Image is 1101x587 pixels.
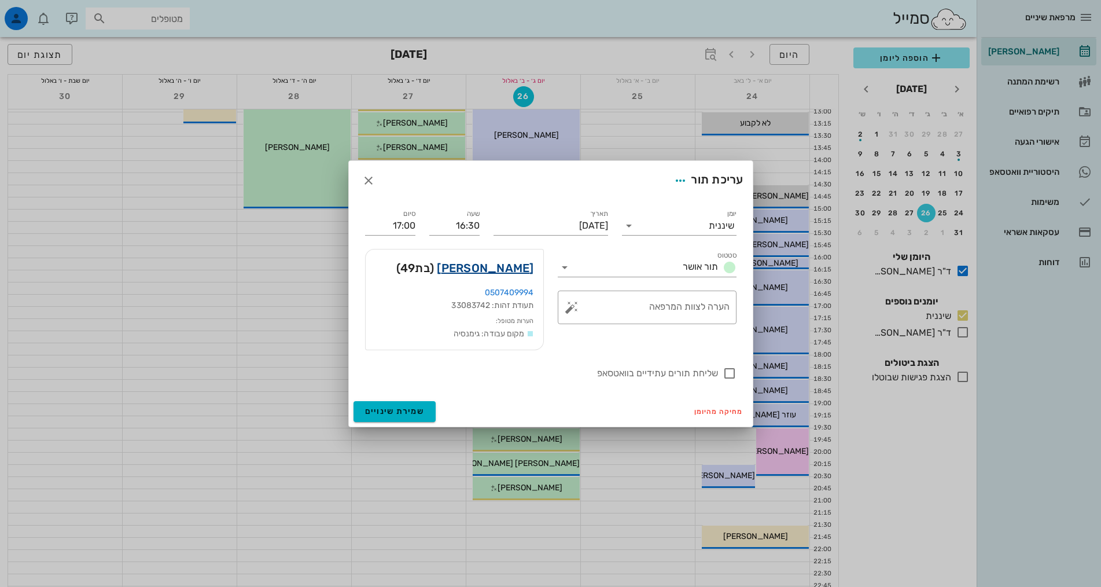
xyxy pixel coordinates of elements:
span: שמירת שינויים [365,406,425,416]
div: תעודת זהות: 33083742 [375,299,534,312]
label: תאריך [590,210,608,218]
span: מחיקה מהיומן [694,408,743,416]
span: (בת ) [396,259,434,277]
a: [PERSON_NAME] [437,259,533,277]
button: מחיקה מהיומן [690,403,748,420]
label: יומן [727,210,737,218]
div: שיננית [709,221,734,231]
label: סיום [403,210,415,218]
span: מקום עבודה: גימנסיה [454,329,525,339]
label: שעה [466,210,480,218]
a: 0507409994 [485,288,534,298]
span: תור אושר [683,261,718,272]
div: עריכת תור [670,170,743,191]
div: יומןשיננית [622,217,737,235]
div: סטטוסתור אושר [558,258,737,277]
span: 49 [400,261,415,275]
label: סטטוס [717,251,737,260]
small: הערות מטופל: [496,317,533,325]
label: שליחת תורים עתידיים בוואטסאפ [365,368,718,379]
button: שמירת שינויים [354,401,436,422]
